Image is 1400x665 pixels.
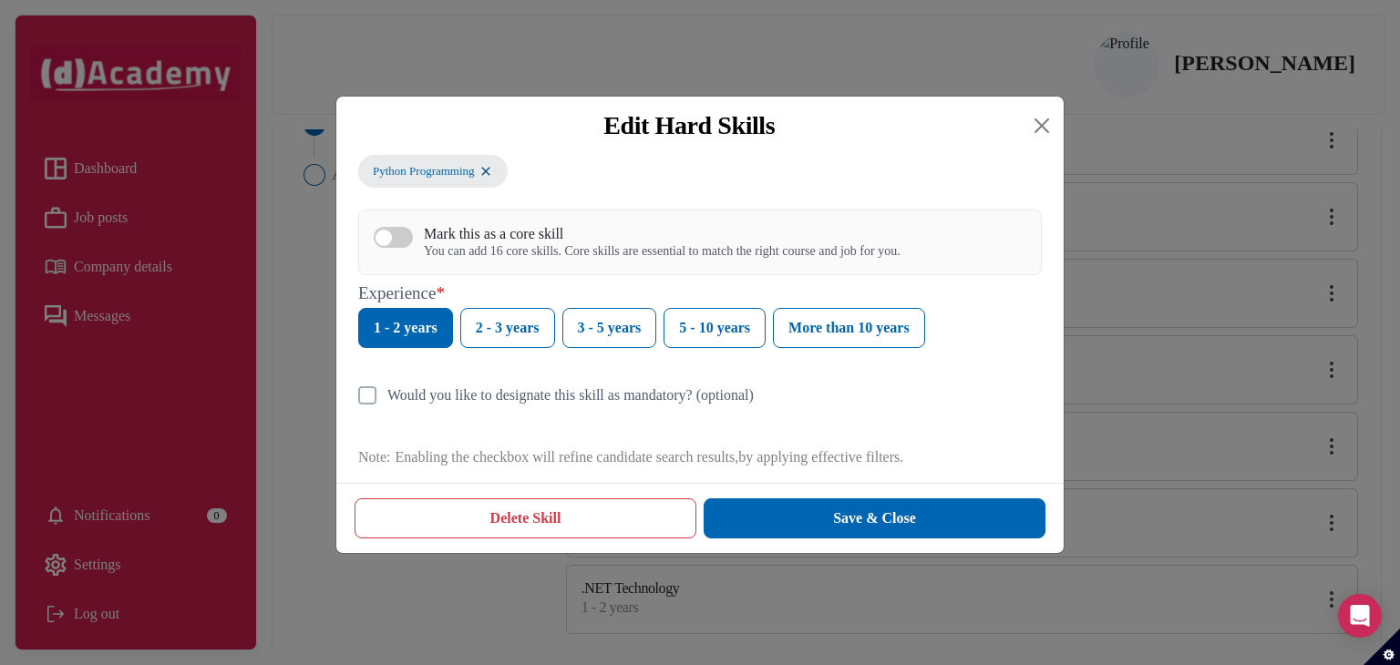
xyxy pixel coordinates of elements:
button: 1 - 2 years [358,308,453,348]
p: Experience [358,282,1042,304]
img: unCheck [358,386,376,404]
img: ... [479,163,493,179]
button: Python Programming [358,155,508,188]
button: More than 10 years [773,308,925,348]
span: Python Programming [373,162,475,180]
div: You can add 16 core skills. Core skills are essential to match the right course and job for you. [424,244,901,260]
div: Open Intercom Messenger [1338,594,1382,638]
div: Edit Hard Skills [351,111,1027,140]
div: Save & Close [833,507,916,529]
button: 2 - 3 years [460,308,555,348]
div: Would you like to designate this skill as mandatory? (optional) [387,384,754,406]
button: Save & Close [704,498,1045,538]
button: Mark this as a core skillYou can add 16 core skills. Core skills are essential to match the right... [374,227,413,248]
div: Delete Skill [490,507,561,529]
button: 3 - 5 years [562,308,657,348]
label: Note: [358,446,391,468]
button: 5 - 10 years [664,308,766,348]
button: Close [1027,111,1056,140]
button: Set cookie preferences [1364,629,1400,665]
button: Delete Skill [355,498,696,538]
span: Enabling the checkbox will refine candidate search results,by applying effective filters. [396,449,904,465]
div: Mark this as a core skill [424,225,901,242]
